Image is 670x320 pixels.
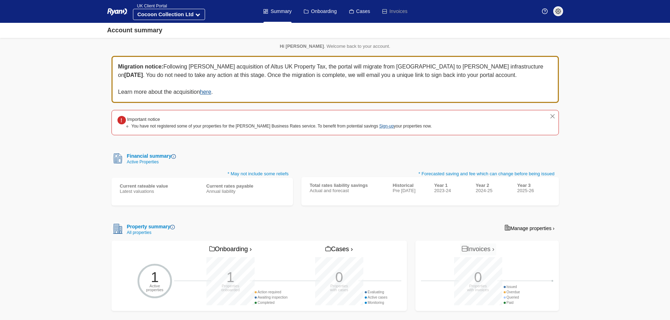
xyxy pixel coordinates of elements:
div: 2024-25 [476,188,509,193]
p: * Forecasted saving and fee which can change before being issued [301,170,559,177]
div: Actual and forecast [310,188,384,193]
strong: Cocoon Collection Ltd [138,11,194,17]
div: Latest valuations [120,189,198,194]
div: Annual liability [206,189,285,194]
div: Year 2 [476,183,509,188]
span: UK Client Portal [133,4,167,8]
div: Current rates payable [206,183,285,189]
div: Historical [393,183,426,188]
div: Monitoring [365,300,388,305]
div: Account summary [107,26,162,35]
a: here [200,89,211,95]
div: Total rates liability savings [310,183,384,188]
button: close [549,113,556,119]
button: Cocoon Collection Ltd [133,9,205,20]
p: . Welcome back to your account. [111,44,559,49]
div: Evaluating [365,289,388,295]
div: 2023-24 [434,188,467,193]
div: Year 3 [517,183,550,188]
li: You have not registered some of your properties for the [PERSON_NAME] Business Rates service. To ... [132,123,432,129]
div: 2025-26 [517,188,550,193]
a: Sign-up [379,124,394,129]
div: Queried [504,295,520,300]
div: Financial summary [124,152,176,160]
div: All properties [124,230,175,235]
b: Migration notice: [118,64,164,70]
p: * May not include some reliefs [111,170,293,178]
a: Cases › [324,243,355,255]
div: Awaiting inspection [255,295,288,300]
b: [DATE] [124,72,143,78]
div: Property summary [124,223,175,230]
div: Following [PERSON_NAME] acquisition of Altus UK Property Tax, the portal will migrate from [GEOGR... [111,56,559,103]
img: Help [542,8,548,14]
div: Year 1 [434,183,467,188]
div: Overdue [504,289,520,295]
div: Issued [504,284,520,289]
strong: Hi [PERSON_NAME] [280,44,324,49]
div: Important notice [127,116,432,123]
div: Completed [255,300,288,305]
div: Action required [255,289,288,295]
div: Current rateable value [120,183,198,189]
div: Paid [504,300,520,305]
div: Pre [DATE] [393,188,426,193]
img: settings [555,8,561,14]
a: Onboarding › [208,243,254,255]
div: Active cases [365,295,388,300]
div: Active Properties [124,160,176,164]
a: Manage properties › [500,222,559,234]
